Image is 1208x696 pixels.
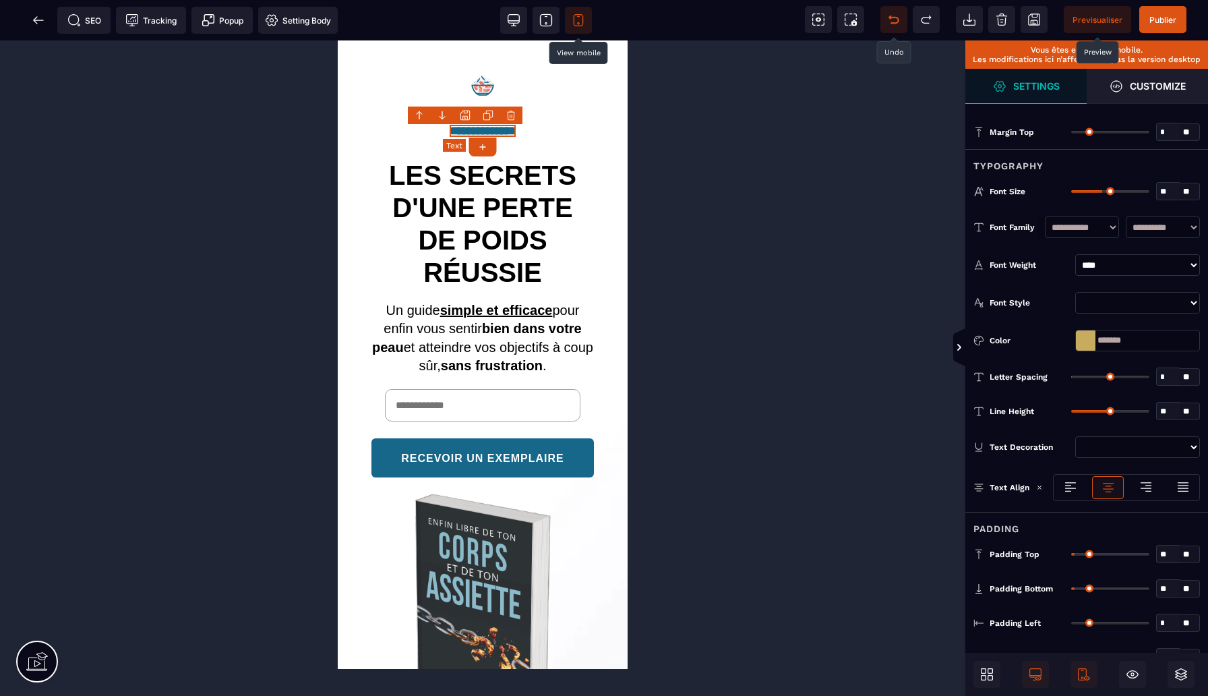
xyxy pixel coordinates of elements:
[103,318,205,332] b: sans frustration
[990,372,1048,382] span: Letter Spacing
[965,69,1087,104] span: Settings
[67,13,101,27] span: SEO
[965,149,1208,174] div: Typography
[1087,69,1208,104] span: Open Style Manager
[805,6,832,33] span: View components
[990,652,1045,663] span: Padding Right
[973,661,1000,688] span: Open Blocks
[202,13,243,27] span: Popup
[990,186,1025,197] span: Font Size
[1149,15,1176,25] span: Publier
[990,618,1041,629] span: Padding Left
[965,512,1208,537] div: Padding
[972,45,1201,55] p: Vous êtes en version mobile.
[265,13,331,27] span: Setting Body
[1119,661,1146,688] span: Hide/Show Block
[990,440,1070,454] div: Text Decoration
[1064,6,1131,33] span: Preview
[34,398,256,437] button: RECEVOIR UN EXEMPLAIRE
[102,262,215,277] u: simple et efficace
[837,6,864,33] span: Screenshot
[125,13,177,27] span: Tracking
[990,258,1070,272] div: Font Weight
[1036,484,1043,491] img: loading
[990,221,1038,234] div: Font Family
[1168,661,1195,688] span: Open Layers
[34,262,260,332] span: Un guide pour enfin vous sentir et atteindre vos objectifs à coup sûr, .
[990,334,1070,347] div: Color
[34,281,247,314] b: bien dans votre peau
[1073,15,1122,25] span: Previsualiser
[990,127,1034,138] span: Margin Top
[1022,661,1049,688] span: Desktop Only
[133,34,156,57] img: ceda149cfb68445fcc8fbbdc1ee5c05d_YR_logo_web-04.png
[973,481,1029,494] p: Text Align
[1130,81,1186,91] strong: Customize
[972,55,1201,64] p: Les modifications ici n’affecterons pas la version desktop
[990,549,1039,560] span: Padding Top
[990,406,1034,417] span: Line Height
[1013,81,1060,91] strong: Settings
[990,296,1070,310] div: Font Style
[990,583,1053,594] span: Padding Bottom
[1070,661,1097,688] span: Mobile Only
